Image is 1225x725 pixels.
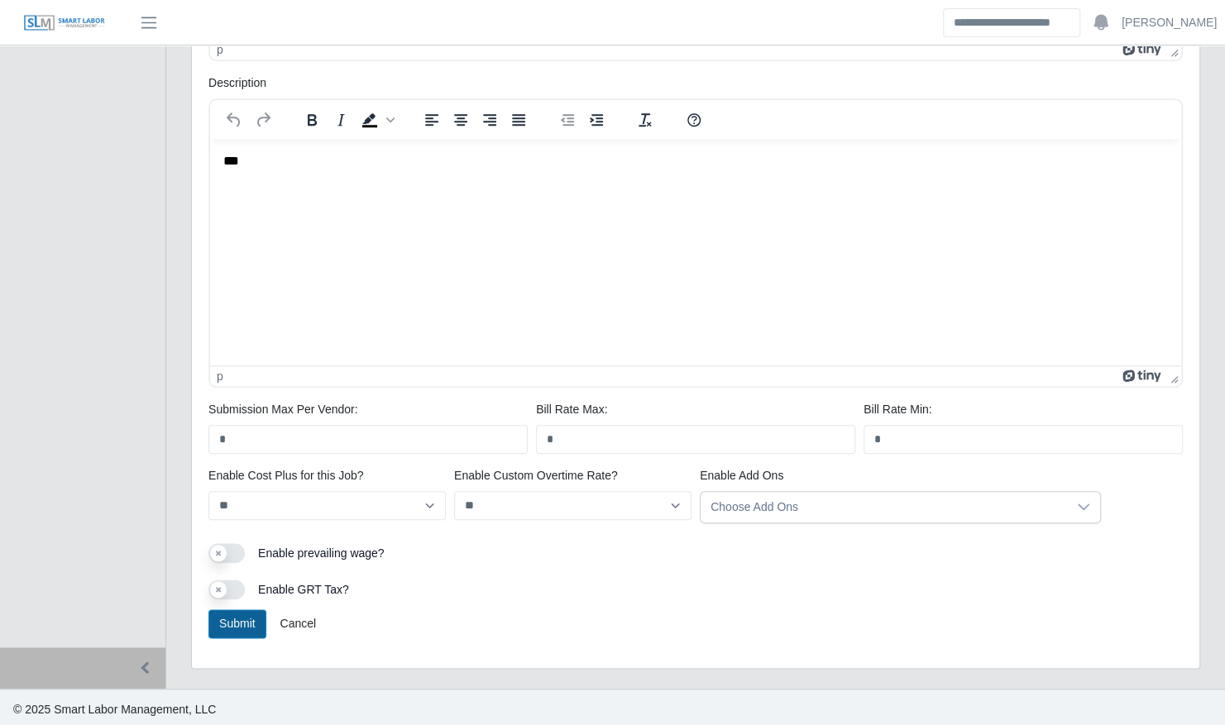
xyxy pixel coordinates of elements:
button: Italic [327,108,355,131]
span: Enable GRT Tax? [258,583,349,596]
button: Enable prevailing wage? [208,543,245,563]
button: Align center [447,108,475,131]
button: Enable GRT Tax? [208,580,245,599]
button: Redo [249,108,277,131]
button: Align left [418,108,446,131]
a: [PERSON_NAME] [1122,14,1217,31]
span: © 2025 Smart Labor Management, LLC [13,703,216,716]
label: Description [208,74,266,92]
button: Decrease indent [553,108,581,131]
div: Press the Up and Down arrow keys to resize the editor. [1164,366,1181,386]
button: Submit [208,609,266,638]
div: Press the Up and Down arrow keys to resize the editor. [1164,40,1181,60]
label: Enable Cost Plus for this Job? [208,467,364,484]
a: Powered by Tiny [1122,43,1164,56]
a: Powered by Tiny [1122,370,1164,383]
label: Submission Max Per Vendor: [208,401,358,418]
button: Justify [505,108,533,131]
iframe: Rich Text Area [210,139,1181,365]
div: Choose Add Ons [701,492,1067,522]
a: Cancel [269,609,327,638]
img: SLM Logo [23,14,106,32]
body: Rich Text Area. Press ALT-0 for help. [13,13,958,31]
button: Help [680,108,708,131]
div: Background color Black [356,108,397,131]
button: Undo [220,108,248,131]
span: Enable prevailing wage? [258,546,385,560]
button: Clear formatting [631,108,659,131]
button: Bold [298,108,326,131]
button: Increase indent [582,108,610,131]
label: Bill Rate Max: [536,401,607,418]
button: Align right [476,108,504,131]
div: p [217,43,223,56]
input: Search [943,8,1080,37]
label: Bill Rate Min: [864,401,931,418]
label: Enable Add Ons [700,467,783,484]
div: p [217,370,223,383]
label: Enable Custom Overtime Rate? [454,467,618,484]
